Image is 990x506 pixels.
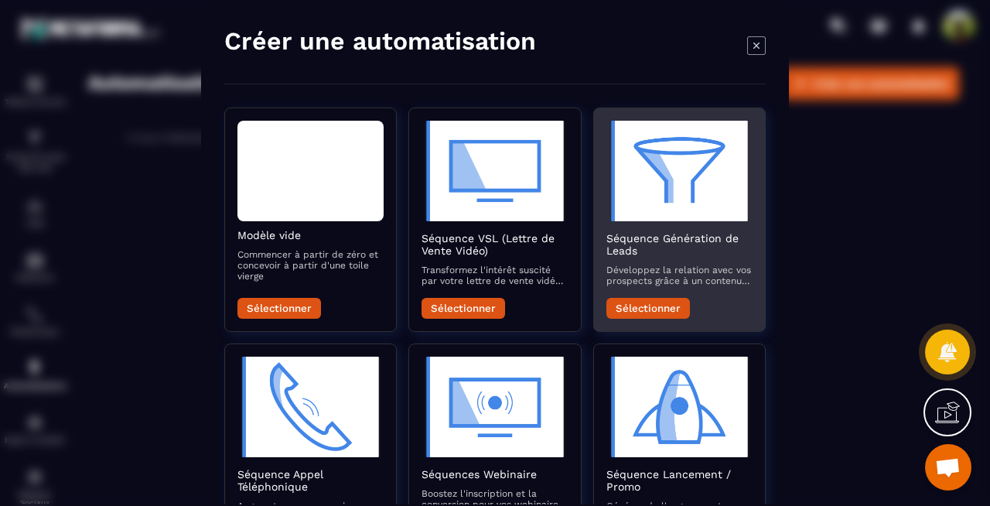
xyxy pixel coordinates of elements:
button: Sélectionner [237,298,321,319]
h2: Modèle vide [237,229,384,241]
img: automation-objective-icon [422,357,568,457]
img: automation-objective-icon [606,357,753,457]
p: Transformez l'intérêt suscité par votre lettre de vente vidéo en actions concrètes avec des e-mai... [422,265,568,286]
a: Ouvrir le chat [925,444,971,491]
h2: Séquences Webinaire [422,468,568,480]
button: Sélectionner [606,298,690,319]
img: automation-objective-icon [237,357,384,457]
img: automation-objective-icon [606,121,753,221]
p: Commencer à partir de zéro et concevoir à partir d'une toile vierge [237,249,384,282]
h4: Créer une automatisation [224,26,536,56]
h2: Séquence Génération de Leads [606,232,753,257]
h2: Séquence Lancement / Promo [606,468,753,493]
button: Sélectionner [422,298,505,319]
h2: Séquence VSL (Lettre de Vente Vidéo) [422,232,568,257]
p: Développez la relation avec vos prospects grâce à un contenu attractif qui les accompagne vers la... [606,265,753,286]
h2: Séquence Appel Téléphonique [237,468,384,493]
img: automation-objective-icon [422,121,568,221]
